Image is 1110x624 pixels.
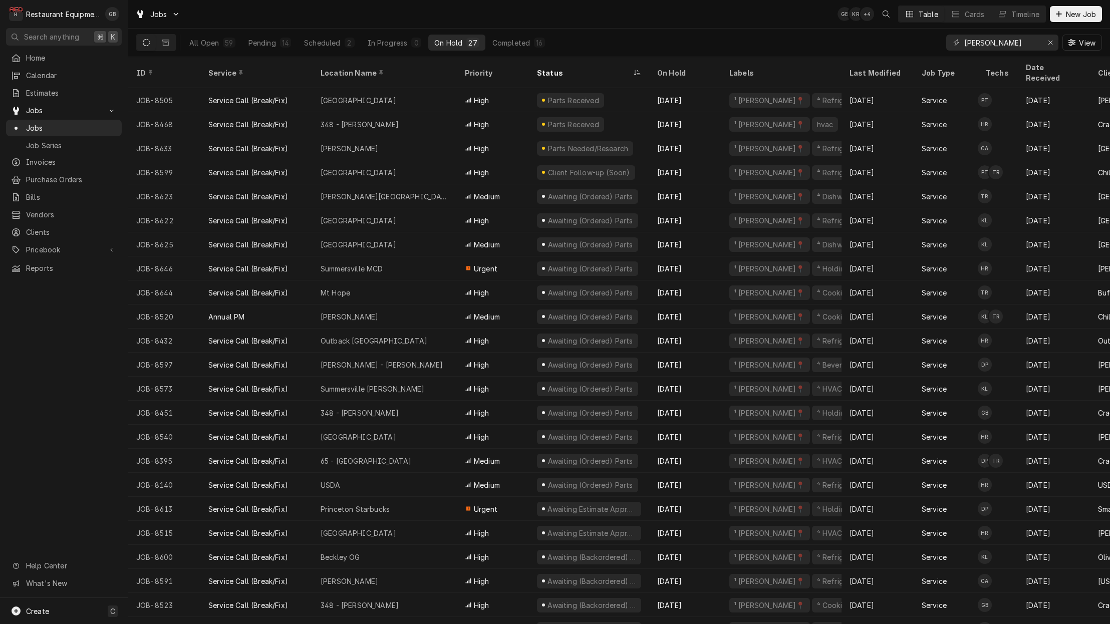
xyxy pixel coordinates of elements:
div: Service Call (Break/Fix) [208,239,288,250]
span: K [111,32,115,42]
div: 14 [282,38,289,48]
span: C [110,606,115,616]
div: Kelli Robinette's Avatar [849,7,863,21]
div: Priority [465,68,519,78]
div: On Hold [657,68,711,78]
div: Cards [965,9,985,20]
span: High [474,167,489,178]
div: HR [978,117,992,131]
div: [DATE] [649,329,721,353]
div: Completed [492,38,530,48]
span: Jobs [26,105,102,116]
div: [DATE] [842,160,914,184]
a: Bills [6,189,122,205]
div: Outback [GEOGRAPHIC_DATA] [321,336,427,346]
div: ID [136,68,190,78]
div: JOB-8623 [128,184,200,208]
div: ⁴ Holding & Warming ♨️ [816,408,899,418]
div: Awaiting (Ordered) Parts [546,336,634,346]
div: ⁴ HVAC 🌡️ [816,456,854,466]
div: Summersville MCD [321,263,383,274]
div: Hunter Ralston's Avatar [978,334,992,348]
button: View [1062,35,1102,51]
span: Bills [26,192,117,202]
div: Last Modified [850,68,904,78]
div: TR [989,165,1003,179]
div: ¹ [PERSON_NAME]📍 [733,95,806,106]
div: JOB-8432 [128,329,200,353]
span: High [474,287,489,298]
div: [DATE] [842,377,914,401]
span: High [474,119,489,130]
span: Medium [474,239,500,250]
div: ⁴ Refrigeration ❄️ [816,432,880,442]
div: Pending [248,38,276,48]
div: Service [922,287,947,298]
div: JOB-8573 [128,377,200,401]
span: Pricebook [26,244,102,255]
div: TR [989,454,1003,468]
div: Awaiting (Ordered) Parts [546,432,634,442]
div: Service [922,384,947,394]
div: Service Call (Break/Fix) [208,456,288,466]
div: PT [978,93,992,107]
div: ⁴ Refrigeration ❄️ [816,95,880,106]
span: New Job [1064,9,1098,20]
div: Service [922,239,947,250]
div: Location Name [321,68,447,78]
div: [DATE] [1018,401,1090,425]
div: Labels [729,68,834,78]
div: [DATE] [1018,136,1090,160]
div: 16 [536,38,542,48]
div: R [9,7,23,21]
div: Parts Needed/Research [546,143,629,154]
div: [DATE] [842,304,914,329]
div: [DATE] [842,280,914,304]
div: ⁴ Holding & Warming ♨️ [816,263,899,274]
span: High [474,95,489,106]
div: 0 [413,38,419,48]
span: Medium [474,311,500,322]
div: Service Call (Break/Fix) [208,432,288,442]
div: [DATE] [649,449,721,473]
span: Estimates [26,88,117,98]
div: Awaiting (Ordered) Parts [546,263,634,274]
button: Open search [878,6,894,22]
div: ⁴ HVAC 🌡️ [816,384,854,394]
div: Service Call (Break/Fix) [208,95,288,106]
span: High [474,336,489,346]
div: Summersville [PERSON_NAME] [321,384,424,394]
div: [DATE] [842,425,914,449]
div: Hunter Ralston's Avatar [978,117,992,131]
div: Kaleb Lewis's Avatar [978,237,992,251]
input: Keyword search [964,35,1039,51]
div: GB [978,406,992,420]
div: Service [922,215,947,226]
a: Calendar [6,67,122,84]
div: [DATE] [842,329,914,353]
div: Parts Received [546,119,600,130]
span: Jobs [150,9,167,20]
div: [DATE] [649,232,721,256]
button: Search anything⌘K [6,28,122,46]
div: ¹ [PERSON_NAME]📍 [733,287,806,298]
div: Hunter Ralston's Avatar [978,261,992,275]
a: Go to Jobs [6,102,122,119]
div: ¹ [PERSON_NAME]📍 [733,119,806,130]
div: Thomas Ross's Avatar [989,165,1003,179]
div: ¹ [PERSON_NAME]📍 [733,215,806,226]
div: [DATE] [649,184,721,208]
div: JOB-8646 [128,256,200,280]
span: High [474,143,489,154]
div: Donovan Pruitt's Avatar [978,358,992,372]
div: JOB-8140 [128,473,200,497]
a: Invoices [6,154,122,170]
div: ¹ [PERSON_NAME]📍 [733,191,806,202]
div: [DATE] [649,401,721,425]
div: In Progress [368,38,408,48]
div: [DATE] [842,449,914,473]
div: 348 - [PERSON_NAME] [321,408,399,418]
div: 348 - [PERSON_NAME] [321,119,399,130]
div: ¹ [PERSON_NAME]📍 [733,384,806,394]
div: JOB-8625 [128,232,200,256]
